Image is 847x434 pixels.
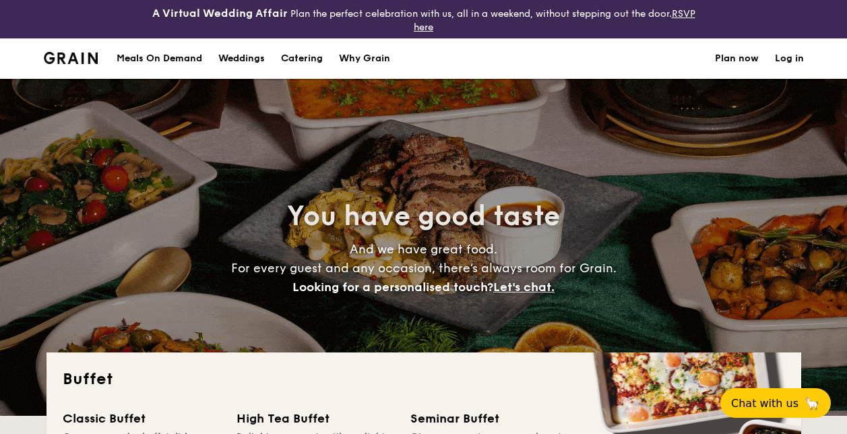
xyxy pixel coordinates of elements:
div: Why Grain [339,38,390,79]
h4: A Virtual Wedding Affair [152,5,288,22]
div: Meals On Demand [117,38,202,79]
h1: Catering [281,38,323,79]
a: Why Grain [331,38,398,79]
a: Catering [273,38,331,79]
img: Grain [44,52,98,64]
a: Logotype [44,52,98,64]
span: 🦙 [804,396,820,411]
a: Plan now [715,38,759,79]
button: Chat with us🦙 [720,388,831,418]
a: Meals On Demand [108,38,210,79]
div: Classic Buffet [63,409,220,428]
a: Log in [775,38,804,79]
a: Weddings [210,38,273,79]
div: Seminar Buffet [410,409,568,428]
div: Plan the perfect celebration with us, all in a weekend, without stepping out the door. [142,5,706,33]
span: Let's chat. [493,280,555,294]
div: High Tea Buffet [237,409,394,428]
span: Chat with us [731,397,798,410]
h2: Buffet [63,369,785,390]
div: Weddings [218,38,265,79]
